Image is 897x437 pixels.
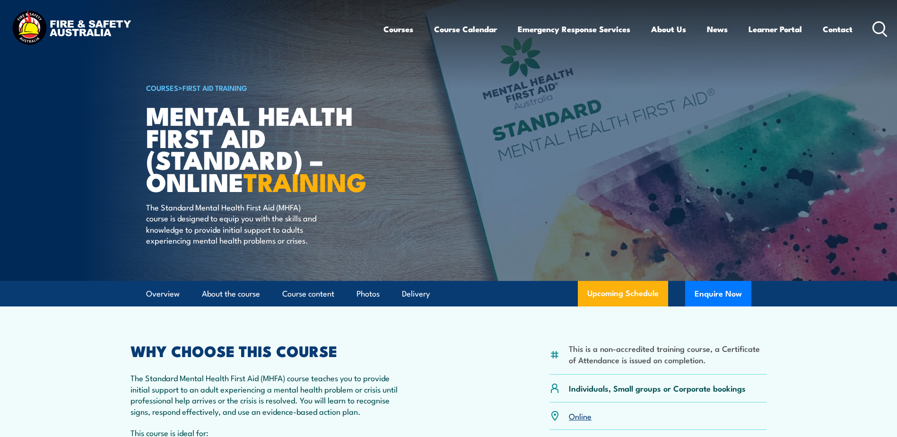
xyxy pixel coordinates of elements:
[518,17,630,42] a: Emergency Response Services
[823,17,853,42] a: Contact
[434,17,497,42] a: Course Calendar
[685,281,751,306] button: Enquire Now
[651,17,686,42] a: About Us
[146,201,319,246] p: The Standard Mental Health First Aid (MHFA) course is designed to equip you with the skills and k...
[202,281,260,306] a: About the course
[282,281,334,306] a: Course content
[183,82,247,93] a: First Aid Training
[146,82,380,93] h6: >
[578,281,668,306] a: Upcoming Schedule
[569,383,746,393] p: Individuals, Small groups or Corporate bookings
[244,161,366,201] strong: TRAINING
[707,17,728,42] a: News
[131,372,407,417] p: The Standard Mental Health First Aid (MHFA) course teaches you to provide initial support to an a...
[146,82,178,93] a: COURSES
[146,281,180,306] a: Overview
[402,281,430,306] a: Delivery
[383,17,413,42] a: Courses
[569,410,592,421] a: Online
[569,343,767,365] li: This is a non-accredited training course, a Certificate of Attendance is issued on completion.
[146,104,380,192] h1: Mental Health First Aid (Standard) – Online
[749,17,802,42] a: Learner Portal
[131,344,407,357] h2: WHY CHOOSE THIS COURSE
[357,281,380,306] a: Photos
